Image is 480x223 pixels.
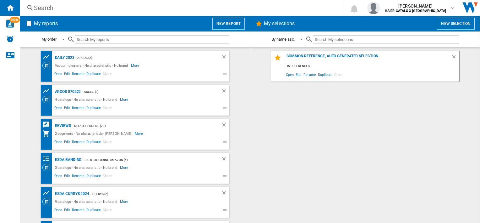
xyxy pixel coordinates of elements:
[53,62,131,69] div: Vacuum cleaners - No characteristic - No brand
[53,96,120,103] div: 4 catalogs - No characteristic - No brand
[53,198,120,205] div: 9 catalogs - No characteristic - No brand
[74,54,209,62] div: - Argos (2)
[89,190,209,198] div: - Currys (2)
[6,20,14,28] img: wise-card.svg
[85,71,102,78] span: Duplicate
[71,173,85,180] span: Rename
[71,122,209,130] div: - Default profile (23)
[81,156,208,164] div: - Big 5 excluding Amazon (6)
[221,190,229,198] div: Delete
[53,164,120,171] div: 3 catalogs - No characteristic - No brand
[42,53,53,61] div: Product prices grid
[63,207,71,214] span: Edit
[263,18,296,30] h2: My selections
[120,164,129,171] span: More
[313,35,459,44] input: Search My selections
[63,105,71,112] span: Edit
[53,156,82,164] div: KSDA banding
[212,18,245,30] button: New report
[120,96,129,103] span: More
[53,130,135,137] div: 2 segments - No characteristic - [PERSON_NAME]
[42,62,53,69] div: Category View
[135,130,144,137] span: More
[221,54,229,62] div: Delete
[75,35,229,44] input: Search My reports
[53,54,74,62] div: Daily 2023
[303,70,317,79] span: Rename
[85,173,102,180] span: Duplicate
[42,130,53,137] div: My Assortment
[221,88,229,96] div: Delete
[81,88,208,96] div: - Argos (2)
[437,18,475,30] button: New selection
[33,18,59,30] h2: My reports
[385,9,446,13] b: HAIER CATALOG [GEOGRAPHIC_DATA]
[42,198,53,205] div: Category View
[271,37,295,42] div: By name asc.
[71,71,85,78] span: Rename
[102,173,113,180] span: Share
[71,207,85,214] span: Rename
[63,173,71,180] span: Edit
[53,173,63,180] span: Open
[53,190,89,198] div: KSDA Currys 2024
[120,198,129,205] span: More
[63,139,71,146] span: Edit
[295,70,303,79] span: Edit
[317,70,333,79] span: Duplicate
[102,207,113,214] span: Share
[451,54,459,62] div: Delete
[42,164,53,171] div: Category View
[53,139,63,146] span: Open
[42,96,53,103] div: Category View
[53,88,81,96] div: ARGOS 070222
[85,207,102,214] span: Duplicate
[385,3,446,9] span: [PERSON_NAME]
[131,62,140,69] span: More
[221,156,229,164] div: Delete
[63,71,71,78] span: Edit
[10,17,20,23] span: NEW
[6,35,14,43] img: alerts-logo.svg
[285,62,459,70] div: 15 references
[53,105,63,112] span: Open
[42,189,53,197] div: Product prices grid
[102,139,113,146] span: Share
[53,122,71,130] div: REVIEWS
[42,87,53,95] div: Product prices grid
[221,122,229,130] div: Delete
[53,207,63,214] span: Open
[53,71,63,78] span: Open
[285,70,295,79] span: Open
[102,105,113,112] span: Share
[85,105,102,112] span: Duplicate
[367,2,380,14] img: profile.jpg
[42,155,53,163] div: Retailers banding
[41,37,57,42] div: My order
[71,105,85,112] span: Rename
[42,121,53,129] div: REVIEWS Matrix
[34,3,327,12] div: Search
[85,139,102,146] span: Duplicate
[333,70,344,79] span: Share
[71,139,85,146] span: Rename
[102,71,113,78] span: Share
[285,54,451,62] div: Common reference, auto generated selection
